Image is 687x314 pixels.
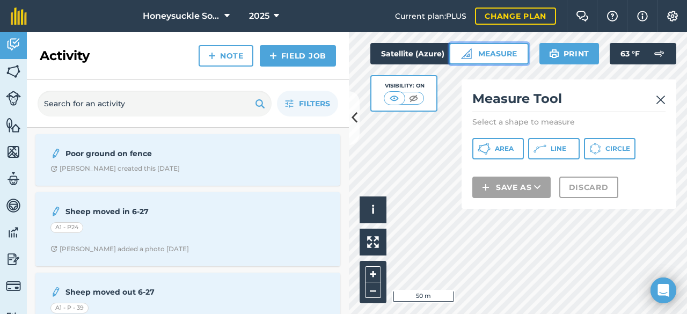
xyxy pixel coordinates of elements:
button: i [360,196,386,223]
img: svg+xml;base64,PHN2ZyB4bWxucz0iaHR0cDovL3d3dy53My5vcmcvMjAwMC9zdmciIHdpZHRoPSI1NiIgaGVpZ2h0PSI2MC... [6,144,21,160]
div: Open Intercom Messenger [651,278,676,303]
img: svg+xml;base64,PD94bWwgdmVyc2lvbj0iMS4wIiBlbmNvZGluZz0idXRmLTgiPz4KPCEtLSBHZW5lcmF0b3I6IEFkb2JlIE... [6,171,21,187]
img: svg+xml;base64,PHN2ZyB4bWxucz0iaHR0cDovL3d3dy53My5vcmcvMjAwMC9zdmciIHdpZHRoPSIxOSIgaGVpZ2h0PSIyNC... [255,97,265,110]
img: svg+xml;base64,PD94bWwgdmVyc2lvbj0iMS4wIiBlbmNvZGluZz0idXRmLTgiPz4KPCEtLSBHZW5lcmF0b3I6IEFkb2JlIE... [6,91,21,106]
img: svg+xml;base64,PD94bWwgdmVyc2lvbj0iMS4wIiBlbmNvZGluZz0idXRmLTgiPz4KPCEtLSBHZW5lcmF0b3I6IEFkb2JlIE... [50,286,61,298]
img: svg+xml;base64,PD94bWwgdmVyc2lvbj0iMS4wIiBlbmNvZGluZz0idXRmLTgiPz4KPCEtLSBHZW5lcmF0b3I6IEFkb2JlIE... [50,205,61,218]
button: Measure [449,43,529,64]
img: svg+xml;base64,PHN2ZyB4bWxucz0iaHR0cDovL3d3dy53My5vcmcvMjAwMC9zdmciIHdpZHRoPSIxNCIgaGVpZ2h0PSIyNC... [208,49,216,62]
strong: Poor ground on fence [65,148,236,159]
img: svg+xml;base64,PHN2ZyB4bWxucz0iaHR0cDovL3d3dy53My5vcmcvMjAwMC9zdmciIHdpZHRoPSI1NiIgaGVpZ2h0PSI2MC... [6,63,21,79]
img: svg+xml;base64,PD94bWwgdmVyc2lvbj0iMS4wIiBlbmNvZGluZz0idXRmLTgiPz4KPCEtLSBHZW5lcmF0b3I6IEFkb2JlIE... [6,198,21,214]
button: Area [472,138,524,159]
img: A cog icon [666,11,679,21]
img: svg+xml;base64,PD94bWwgdmVyc2lvbj0iMS4wIiBlbmNvZGluZz0idXRmLTgiPz4KPCEtLSBHZW5lcmF0b3I6IEFkb2JlIE... [50,147,61,160]
p: Select a shape to measure [472,116,666,127]
img: svg+xml;base64,PHN2ZyB4bWxucz0iaHR0cDovL3d3dy53My5vcmcvMjAwMC9zdmciIHdpZHRoPSIxOSIgaGVpZ2h0PSIyNC... [549,47,559,60]
img: Ruler icon [461,48,472,59]
span: Circle [605,144,630,153]
span: Area [495,144,514,153]
a: Note [199,45,253,67]
div: Visibility: On [384,82,425,90]
span: i [371,203,375,216]
img: svg+xml;base64,PD94bWwgdmVyc2lvbj0iMS4wIiBlbmNvZGluZz0idXRmLTgiPz4KPCEtLSBHZW5lcmF0b3I6IEFkb2JlIE... [6,251,21,267]
button: Print [539,43,600,64]
img: svg+xml;base64,PHN2ZyB4bWxucz0iaHR0cDovL3d3dy53My5vcmcvMjAwMC9zdmciIHdpZHRoPSIxNCIgaGVpZ2h0PSIyNC... [269,49,277,62]
button: – [365,282,381,298]
div: [PERSON_NAME] created this [DATE] [50,164,180,173]
img: svg+xml;base64,PHN2ZyB4bWxucz0iaHR0cDovL3d3dy53My5vcmcvMjAwMC9zdmciIHdpZHRoPSIyMiIgaGVpZ2h0PSIzMC... [656,93,666,106]
img: svg+xml;base64,PD94bWwgdmVyc2lvbj0iMS4wIiBlbmNvZGluZz0idXRmLTgiPz4KPCEtLSBHZW5lcmF0b3I6IEFkb2JlIE... [6,36,21,53]
img: svg+xml;base64,PHN2ZyB4bWxucz0iaHR0cDovL3d3dy53My5vcmcvMjAwMC9zdmciIHdpZHRoPSIxNCIgaGVpZ2h0PSIyNC... [482,181,489,194]
span: 63 ° F [620,43,640,64]
img: Clock with arrow pointing clockwise [50,245,57,252]
img: svg+xml;base64,PHN2ZyB4bWxucz0iaHR0cDovL3d3dy53My5vcmcvMjAwMC9zdmciIHdpZHRoPSI1MCIgaGVpZ2h0PSI0MC... [407,93,420,104]
img: Clock with arrow pointing clockwise [50,165,57,172]
div: [PERSON_NAME] added a photo [DATE] [50,245,189,253]
h2: Activity [40,47,90,64]
img: fieldmargin Logo [11,8,27,25]
a: Change plan [475,8,556,25]
div: A1 - P - 39 [50,303,89,313]
button: Line [528,138,580,159]
span: 2025 [249,10,269,23]
div: A1 - P24 [50,222,83,233]
img: Two speech bubbles overlapping with the left bubble in the forefront [576,11,589,21]
h2: Measure Tool [472,90,666,112]
strong: Sheep moved out 6-27 [65,286,236,298]
button: Discard [559,177,618,198]
img: svg+xml;base64,PD94bWwgdmVyc2lvbj0iMS4wIiBlbmNvZGluZz0idXRmLTgiPz4KPCEtLSBHZW5lcmF0b3I6IEFkb2JlIE... [6,224,21,240]
img: svg+xml;base64,PHN2ZyB4bWxucz0iaHR0cDovL3d3dy53My5vcmcvMjAwMC9zdmciIHdpZHRoPSI1NiIgaGVpZ2h0PSI2MC... [6,117,21,133]
input: Search for an activity [38,91,272,116]
img: Four arrows, one pointing top left, one top right, one bottom right and the last bottom left [367,236,379,248]
a: Sheep moved in 6-27A1 - P24Clock with arrow pointing clockwise[PERSON_NAME] added a photo [DATE] [42,199,334,260]
button: Satellite (Azure) [370,43,473,64]
img: svg+xml;base64,PD94bWwgdmVyc2lvbj0iMS4wIiBlbmNvZGluZz0idXRmLTgiPz4KPCEtLSBHZW5lcmF0b3I6IEFkb2JlIE... [648,43,670,64]
a: Field Job [260,45,336,67]
img: svg+xml;base64,PD94bWwgdmVyc2lvbj0iMS4wIiBlbmNvZGluZz0idXRmLTgiPz4KPCEtLSBHZW5lcmF0b3I6IEFkb2JlIE... [6,279,21,294]
img: A question mark icon [606,11,619,21]
button: 63 °F [610,43,676,64]
button: Save as [472,177,551,198]
img: svg+xml;base64,PHN2ZyB4bWxucz0iaHR0cDovL3d3dy53My5vcmcvMjAwMC9zdmciIHdpZHRoPSI1MCIgaGVpZ2h0PSI0MC... [388,93,401,104]
button: + [365,266,381,282]
img: svg+xml;base64,PHN2ZyB4bWxucz0iaHR0cDovL3d3dy53My5vcmcvMjAwMC9zdmciIHdpZHRoPSIxNyIgaGVpZ2h0PSIxNy... [637,10,648,23]
button: Filters [277,91,338,116]
strong: Sheep moved in 6-27 [65,206,236,217]
span: Filters [299,98,330,109]
a: Poor ground on fenceClock with arrow pointing clockwise[PERSON_NAME] created this [DATE] [42,141,334,179]
span: Line [551,144,566,153]
button: Circle [584,138,635,159]
span: Current plan : PLUS [395,10,466,22]
span: Honeysuckle Solar [143,10,220,23]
